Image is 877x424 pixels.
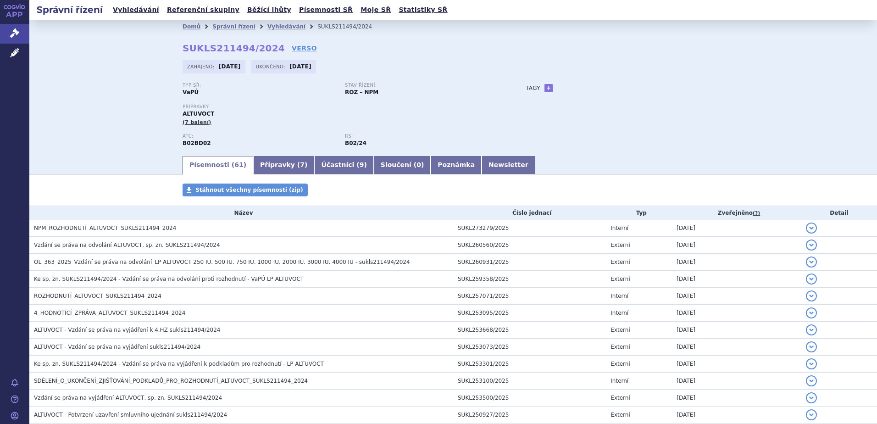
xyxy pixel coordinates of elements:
span: Vzdání se práva na odvolání ALTUVOCT, sp. zn. SUKLS211494/2024 [34,242,220,248]
span: Interní [611,225,628,231]
span: 0 [416,161,421,168]
span: 7 [300,161,305,168]
th: Zveřejněno [672,206,801,220]
td: [DATE] [672,288,801,305]
a: Vyhledávání [267,23,305,30]
span: Vzdání se práva na vyjádření ALTUVOCT, sp. zn. SUKLS211494/2024 [34,395,222,401]
strong: efanesoktokog alfa [345,140,366,146]
span: Externí [611,361,630,367]
button: detail [806,223,817,234]
td: [DATE] [672,390,801,407]
td: [DATE] [672,339,801,356]
a: + [544,84,553,92]
span: Zahájeno: [187,63,216,70]
button: detail [806,358,817,369]
td: SUKL253100/2025 [453,373,606,390]
button: detail [806,392,817,403]
a: Vyhledávání [110,4,162,16]
span: Stáhnout všechny písemnosti (zip) [195,187,303,193]
td: SUKL253073/2025 [453,339,606,356]
span: ALTUVOCT - Vzdání se práva na vyjádření sukls211494/2024 [34,344,200,350]
td: [DATE] [672,254,801,271]
p: Typ SŘ: [183,83,336,88]
a: Písemnosti SŘ [296,4,355,16]
td: [DATE] [672,220,801,237]
p: RS: [345,134,498,139]
span: (7 balení) [183,119,211,125]
td: SUKL260560/2025 [453,237,606,254]
a: Referenční skupiny [164,4,242,16]
td: SUKL253301/2025 [453,356,606,373]
a: Písemnosti (61) [183,156,253,174]
button: detail [806,341,817,352]
strong: [DATE] [219,63,241,70]
button: detail [806,257,817,268]
span: Externí [611,395,630,401]
td: [DATE] [672,305,801,322]
a: Newsletter [482,156,535,174]
span: Ukončeno: [256,63,287,70]
a: Statistiky SŘ [396,4,450,16]
button: detail [806,290,817,301]
span: Externí [611,259,630,265]
td: SUKL257071/2025 [453,288,606,305]
td: [DATE] [672,322,801,339]
a: Sloučení (0) [374,156,431,174]
a: Poznámka [431,156,482,174]
a: Správní řízení [212,23,255,30]
abbr: (?) [753,210,760,217]
a: Účastníci (9) [314,156,373,174]
span: 9 [360,161,364,168]
td: SUKL250927/2025 [453,407,606,424]
span: NPM_ROZHODNUTÍ_ALTUVOCT_SUKLS211494_2024 [34,225,176,231]
span: Ke sp. zn. SUKLS211494/2024 - Vzdání se práva na odvolání proti rozhodnutí - VaPÚ LP ALTUVOCT [34,276,304,282]
td: SUKL273279/2025 [453,220,606,237]
span: Ke sp. zn. SUKLS211494/2024 - Vzdání se práva na vyjádření k podkladům pro rozhodnutí - LP ALTUVOCT [34,361,324,367]
span: Externí [611,327,630,333]
button: detail [806,375,817,386]
a: Moje SŘ [358,4,394,16]
span: ALTUVOCT - Vzdání se práva na vyjádření k 4.HZ sukls211494/2024 [34,327,220,333]
strong: KOAGULAČNÍ FAKTOR VIII [183,140,211,146]
span: ALTUVOCT - Potvrzení uzavření smluvního ujednání sukls211494/2024 [34,412,227,418]
td: SUKL253668/2025 [453,322,606,339]
h3: Tagy [526,83,540,94]
td: SUKL260931/2025 [453,254,606,271]
th: Typ [606,206,672,220]
button: detail [806,324,817,335]
h2: Správní řízení [29,3,110,16]
strong: [DATE] [289,63,311,70]
span: Externí [611,242,630,248]
th: Detail [801,206,877,220]
span: OL_363_2025_Vzdání se práva na odvolání_LP ALTUVOCT 250 IU, 500 IU, 750 IU, 1000 IU, 2000 IU, 300... [34,259,410,265]
span: Externí [611,412,630,418]
td: [DATE] [672,373,801,390]
span: Interní [611,293,628,299]
td: SUKL253500/2025 [453,390,606,407]
td: [DATE] [672,237,801,254]
p: ATC: [183,134,336,139]
button: detail [806,240,817,251]
th: Číslo jednací [453,206,606,220]
td: [DATE] [672,271,801,288]
a: Přípravky (7) [253,156,314,174]
p: Přípravky: [183,104,507,110]
a: VERSO [292,44,317,53]
strong: VaPÚ [183,89,199,95]
span: Externí [611,276,630,282]
strong: ROZ – NPM [345,89,378,95]
button: detail [806,409,817,420]
span: ROZHODNUTÍ_ALTUVOCT_SUKLS211494_2024 [34,293,161,299]
a: Stáhnout všechny písemnosti (zip) [183,184,308,196]
span: Externí [611,344,630,350]
p: Stav řízení: [345,83,498,88]
td: [DATE] [672,356,801,373]
span: Interní [611,310,628,316]
span: SDĚLENÍ_O_UKONČENÍ_ZJIŠŤOVÁNÍ_PODKLADŮ_PRO_ROZHODNUTÍ_ALTUVOCT_SUKLS211494_2024 [34,378,308,384]
a: Domů [183,23,200,30]
li: SUKLS211494/2024 [317,20,384,33]
button: detail [806,273,817,285]
span: 4_HODNOTÍCÍ_ZPRÁVA_ALTUVOCT_SUKLS211494_2024 [34,310,185,316]
span: ALTUVOCT [183,111,214,117]
td: SUKL259358/2025 [453,271,606,288]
